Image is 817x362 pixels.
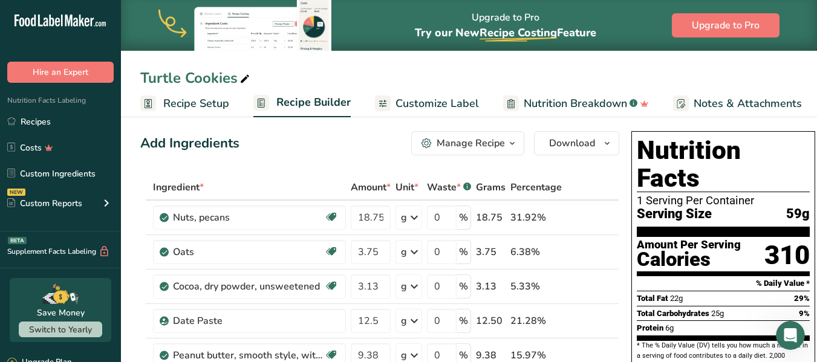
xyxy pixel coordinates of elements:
div: Manage Recipe [437,136,505,150]
button: Manage Recipe [411,131,524,155]
div: 1 Serving Per Container [637,195,810,207]
div: Oats [173,245,324,259]
span: 25g [711,309,724,318]
div: 12.50 [476,314,506,328]
a: Customize Label [375,90,479,117]
a: Nutrition Breakdown [503,90,649,117]
div: Turtle Cookies [140,67,252,89]
span: Recipe Setup [163,95,229,112]
div: 18.75 [476,210,506,225]
div: Custom Reports [7,197,82,210]
span: Percentage [510,180,562,195]
div: 310 [764,239,810,271]
span: Download [549,136,595,150]
div: Upgrade to Pro [415,1,596,51]
span: Upgrade to Pro [692,18,760,33]
div: g [401,245,407,259]
span: Grams [476,180,506,195]
button: Upgrade to Pro [672,13,780,37]
h1: Nutrition Facts [637,137,810,192]
div: g [401,210,407,225]
section: % Daily Value * [637,276,810,291]
div: Amount Per Serving [637,239,741,251]
div: 6.38% [510,245,562,259]
div: 3.75 [476,245,506,259]
span: Protein [637,323,663,332]
div: Calories [637,251,741,268]
span: Notes & Attachments [694,95,802,112]
iframe: Intercom live chat [776,321,805,350]
span: Ingredient [153,180,204,195]
span: Nutrition Breakdown [524,95,627,112]
span: 6g [665,323,674,332]
span: Customize Label [395,95,479,112]
div: 5.33% [510,279,562,294]
a: Recipe Builder [253,89,351,118]
span: Recipe Builder [276,94,351,111]
span: Total Fat [637,294,668,303]
span: Serving Size [637,207,712,222]
span: Total Carbohydrates [637,309,709,318]
div: Date Paste [173,314,324,328]
div: 21.28% [510,314,562,328]
span: Try our New Feature [415,25,596,40]
div: Waste [427,180,471,195]
div: BETA [8,237,27,244]
div: Save Money [37,306,85,319]
div: Cocoa, dry powder, unsweetened [173,279,324,294]
a: Notes & Attachments [673,90,802,117]
div: 3.13 [476,279,506,294]
span: Switch to Yearly [29,324,92,335]
span: 29% [794,294,810,303]
button: Hire an Expert [7,62,114,83]
span: Unit [395,180,418,195]
span: 59g [786,207,810,222]
div: g [401,279,407,294]
button: Download [534,131,619,155]
span: 22g [670,294,683,303]
button: Switch to Yearly [19,322,102,337]
div: Nuts, pecans [173,210,324,225]
div: Add Ingredients [140,134,239,154]
span: Amount [351,180,391,195]
div: NEW [7,189,25,196]
span: 9% [799,309,810,318]
span: Recipe Costing [480,25,557,40]
div: 31.92% [510,210,562,225]
a: Recipe Setup [140,90,229,117]
div: g [401,314,407,328]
